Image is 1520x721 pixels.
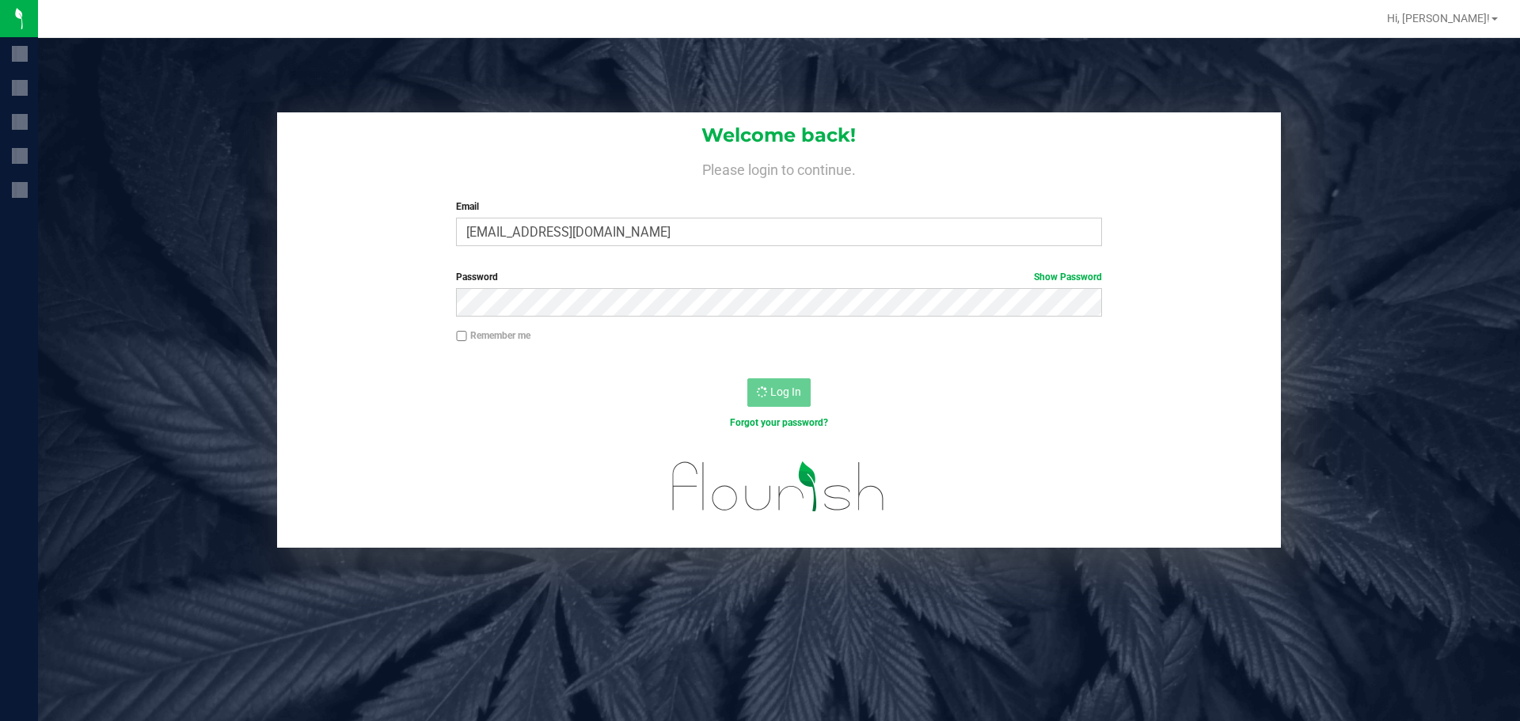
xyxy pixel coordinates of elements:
[456,271,498,283] span: Password
[1387,12,1490,25] span: Hi, [PERSON_NAME]!
[277,125,1281,146] h1: Welcome back!
[653,446,904,527] img: flourish_logo.svg
[747,378,811,407] button: Log In
[456,328,530,343] label: Remember me
[456,199,1101,214] label: Email
[456,331,467,342] input: Remember me
[770,385,801,398] span: Log In
[277,158,1281,177] h4: Please login to continue.
[730,417,828,428] a: Forgot your password?
[1034,271,1102,283] a: Show Password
